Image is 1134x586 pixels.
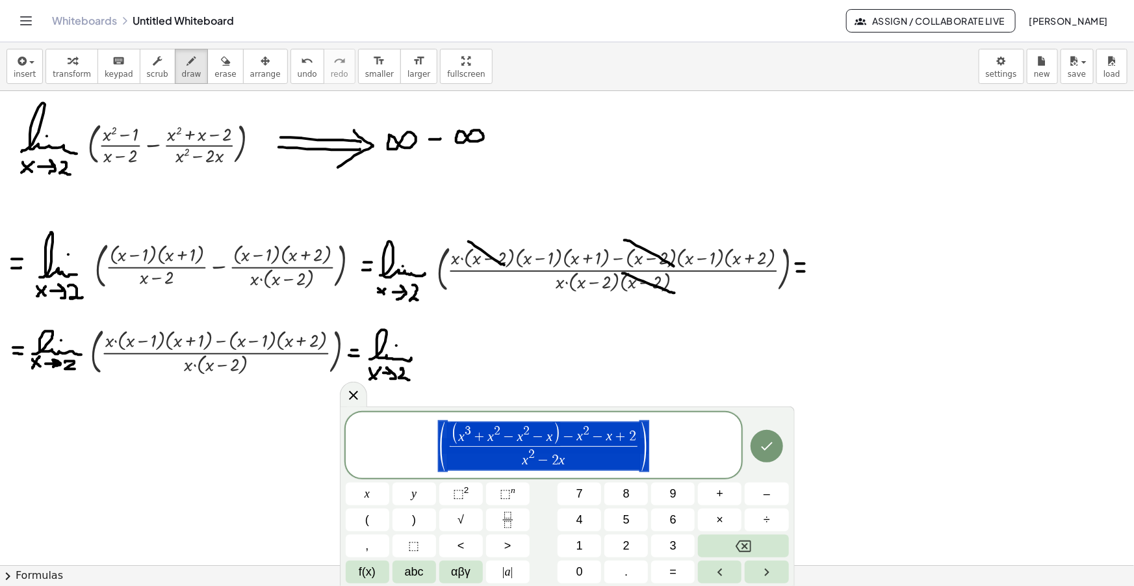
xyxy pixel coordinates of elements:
button: 3 [651,535,695,557]
span: , [366,537,369,555]
span: settings [986,70,1017,79]
span: ) [412,511,416,529]
button: undoundo [290,49,324,84]
button: scrub [140,49,175,84]
i: undo [301,53,313,69]
button: format_sizesmaller [358,49,401,84]
span: ⬚ [409,537,420,555]
span: larger [407,70,430,79]
span: fullscreen [447,70,485,79]
button: save [1061,49,1094,84]
span: draw [182,70,201,79]
button: Divide [745,509,788,531]
span: ) [552,423,560,446]
span: smaller [365,70,394,79]
span: ÷ [764,511,770,529]
span: − [535,454,552,468]
span: scrub [147,70,168,79]
span: × [717,511,724,529]
button: format_sizelarger [400,49,437,84]
span: 8 [623,485,630,503]
span: √ [457,511,464,529]
a: Whiteboards [52,14,117,27]
button: Less than [439,535,483,557]
span: 2 [583,425,589,437]
span: 0 [576,563,583,581]
span: 7 [576,485,583,503]
span: = [670,563,677,581]
span: ( [437,420,447,473]
span: arrange [250,70,281,79]
span: 2 [528,448,535,460]
span: 3 [670,537,677,555]
span: abc [405,563,424,581]
span: ⬚ [500,487,511,500]
span: insert [14,70,36,79]
button: load [1096,49,1128,84]
i: format_size [373,53,385,69]
button: Times [698,509,741,531]
button: 7 [558,483,601,505]
var: x [559,452,565,468]
span: f(x) [359,563,376,581]
i: keyboard [112,53,125,69]
span: transform [53,70,91,79]
var: x [577,429,584,444]
button: Square root [439,509,483,531]
button: ( [346,509,389,531]
span: 3 [465,425,471,437]
span: erase [214,70,236,79]
span: 6 [670,511,677,529]
span: + [471,431,488,445]
button: Functions [346,561,389,583]
button: Plus [698,483,741,505]
button: erase [207,49,243,84]
button: ) [393,509,436,531]
var: x [606,429,613,444]
var: x [547,429,553,444]
span: 1 [576,537,583,555]
button: Greek alphabet [439,561,483,583]
button: x [346,483,389,505]
span: + [717,485,724,503]
span: | [511,565,513,578]
button: arrange [243,49,288,84]
button: Fraction [486,509,530,531]
span: | [502,565,505,578]
span: redo [331,70,348,79]
button: 4 [558,509,601,531]
button: Greater than [486,535,530,557]
var: x [488,429,495,444]
var: x [458,429,465,444]
span: new [1034,70,1050,79]
i: redo [333,53,346,69]
var: x [517,429,524,444]
span: load [1103,70,1120,79]
span: − [530,431,547,445]
span: − [589,431,606,445]
span: ⬚ [453,487,464,500]
button: 2 [604,535,648,557]
button: . [604,561,648,583]
button: keyboardkeypad [97,49,140,84]
span: Assign / Collaborate Live [857,15,1005,27]
span: 2 [523,425,530,437]
span: αβγ [451,563,470,581]
button: 0 [558,561,601,583]
span: 5 [623,511,630,529]
button: 5 [604,509,648,531]
span: [PERSON_NAME] [1029,15,1108,27]
button: Equals [651,561,695,583]
button: Alphabet [393,561,436,583]
button: Done [751,430,783,462]
button: fullscreen [440,49,492,84]
span: y [411,485,417,503]
span: ) [639,420,649,473]
button: transform [45,49,98,84]
button: , [346,535,389,557]
button: 8 [604,483,648,505]
button: redoredo [324,49,355,84]
span: < [457,537,465,555]
span: x [365,485,370,503]
button: Right arrow [745,561,788,583]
